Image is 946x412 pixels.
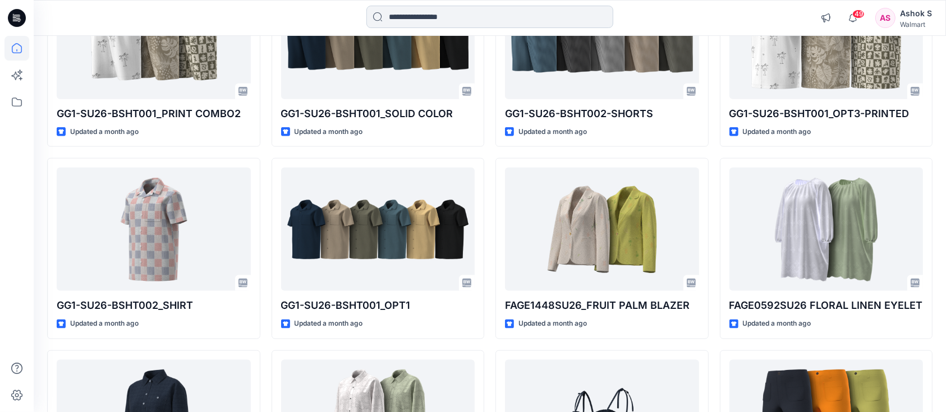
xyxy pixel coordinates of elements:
[743,318,811,330] p: Updated a month ago
[518,126,587,138] p: Updated a month ago
[57,168,251,291] a: GG1-SU26-BSHT002_SHIRT
[852,10,865,18] span: 49
[505,106,699,122] p: GG1-SU26-BSHT002-SHORTS
[900,20,932,29] div: Walmart
[281,168,475,291] a: GG1-SU26-BSHT001_OPT1
[505,298,699,313] p: FAGE1448SU26_FRUIT PALM BLAZER
[70,318,139,330] p: Updated a month ago
[729,298,924,313] p: FAGE0592SU26 FLORAL LINEN EYELET
[505,168,699,291] a: FAGE1448SU26_FRUIT PALM BLAZER
[295,318,363,330] p: Updated a month ago
[875,8,896,28] div: AS
[57,106,251,122] p: GG1-SU26-BSHT001_PRINT COMBO2
[729,168,924,291] a: FAGE0592SU26 FLORAL LINEN EYELET
[518,318,587,330] p: Updated a month ago
[281,106,475,122] p: GG1-SU26-BSHT001_SOLID COLOR
[743,126,811,138] p: Updated a month ago
[281,298,475,313] p: GG1-SU26-BSHT001_OPT1
[729,106,924,122] p: GG1-SU26-BSHT001_OPT3-PRINTED
[900,7,932,20] div: Ashok S
[57,298,251,313] p: GG1-SU26-BSHT002_SHIRT
[70,126,139,138] p: Updated a month ago
[295,126,363,138] p: Updated a month ago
